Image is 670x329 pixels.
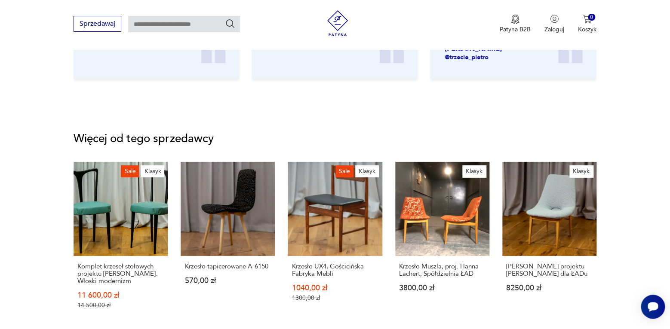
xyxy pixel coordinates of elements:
p: Krzesło Muszla, proj. Hanna Lachert, Spółdzielnia ŁAD [399,263,486,277]
p: @trzecie_pietro [445,53,548,61]
a: Krzesło tapicerowane A-6150Krzesło tapicerowane A-6150570,00 zł [181,162,275,326]
p: 11 600,00 zł [77,292,164,299]
a: SaleKlasykKrzesło UX4, Gościcińska Fabryka MebliKrzesło UX4, Gościcińska Fabryka Mebli1040,00 zł1... [288,162,382,326]
a: Sprzedawaj [74,21,121,27]
p: Krzesło tapicerowane A-6150 [184,263,271,270]
p: 14 500,00 zł [77,302,164,309]
a: Ikona medaluPatyna B2B [500,15,531,34]
img: Ikona medalu [511,15,519,24]
div: 0 [588,14,595,21]
p: Zaloguj [544,25,564,34]
iframe: Smartsupp widget button [641,295,665,319]
img: Ikona koszyka [583,15,591,23]
p: Patyna B2B [500,25,531,34]
p: [PERSON_NAME] projektu [PERSON_NAME] dla ŁADu [506,263,593,277]
a: KlasykKrzesło Muszla, proj. Hanna Lachert, Spółdzielnia ŁADKrzesło Muszla, proj. Hanna Lachert, S... [395,162,489,326]
button: Szukaj [225,18,235,29]
button: Zaloguj [544,15,564,34]
a: KlasykKrzeslo Muszla projektu Hanny Lachert dla ŁADu[PERSON_NAME] projektu [PERSON_NAME] dla ŁADu... [502,162,596,326]
p: Więcej od tego sprzedawcy [74,134,596,144]
img: Ikona cudzysłowia [201,41,225,63]
button: 0Koszyk [578,15,596,34]
p: 1040,00 zł [292,284,378,292]
p: Komplet krzeseł stołowych projektu [PERSON_NAME]. Włoski modernizm [77,263,164,285]
img: Patyna - sklep z meblami i dekoracjami vintage [325,10,350,36]
p: 570,00 zł [184,277,271,284]
a: SaleKlasykKomplet krzeseł stołowych projektu Guglielmo Ulricha. Włoski modernizmKomplet krzeseł s... [74,162,168,326]
button: Sprzedawaj [74,16,121,32]
img: Ikona cudzysłowia [380,41,404,63]
button: Patyna B2B [500,15,531,34]
p: Koszyk [578,25,596,34]
img: Ikonka użytkownika [550,15,559,23]
p: 1300,00 zł [292,294,378,302]
p: 8250,00 zł [506,284,593,292]
p: 3800,00 zł [399,284,486,292]
p: Krzesło UX4, Gościcińska Fabryka Mebli [292,263,378,277]
img: Ikona cudzysłowia [558,41,582,63]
